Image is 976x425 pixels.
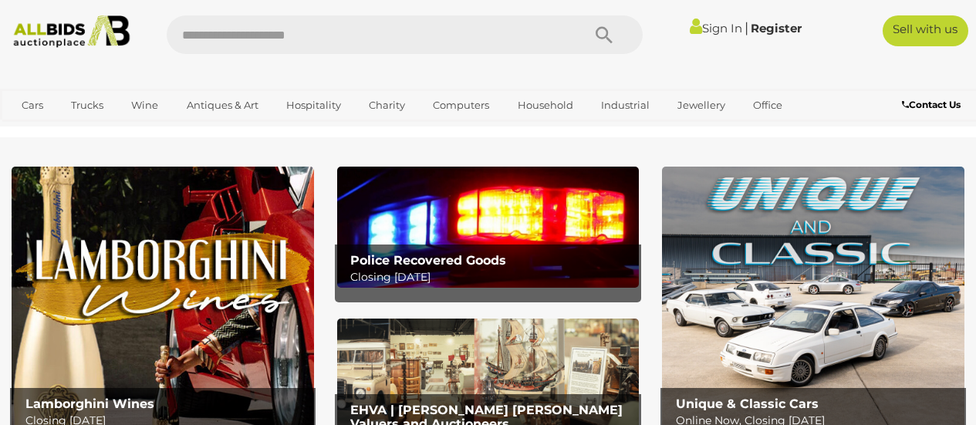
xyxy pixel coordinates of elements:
[61,93,113,118] a: Trucks
[883,15,968,46] a: Sell with us
[337,167,640,288] a: Police Recovered Goods Police Recovered Goods Closing [DATE]
[25,396,154,411] b: Lamborghini Wines
[690,21,742,35] a: Sign In
[121,93,168,118] a: Wine
[12,118,63,143] a: Sports
[902,99,961,110] b: Contact Us
[276,93,351,118] a: Hospitality
[667,93,735,118] a: Jewellery
[423,93,499,118] a: Computers
[566,15,643,54] button: Search
[902,96,964,113] a: Contact Us
[337,167,640,288] img: Police Recovered Goods
[177,93,268,118] a: Antiques & Art
[676,396,819,411] b: Unique & Classic Cars
[508,93,583,118] a: Household
[7,15,136,48] img: Allbids.com.au
[591,93,660,118] a: Industrial
[350,253,506,268] b: Police Recovered Goods
[745,19,748,36] span: |
[359,93,415,118] a: Charity
[350,268,633,287] p: Closing [DATE]
[743,93,792,118] a: Office
[71,118,201,143] a: [GEOGRAPHIC_DATA]
[751,21,802,35] a: Register
[12,93,53,118] a: Cars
